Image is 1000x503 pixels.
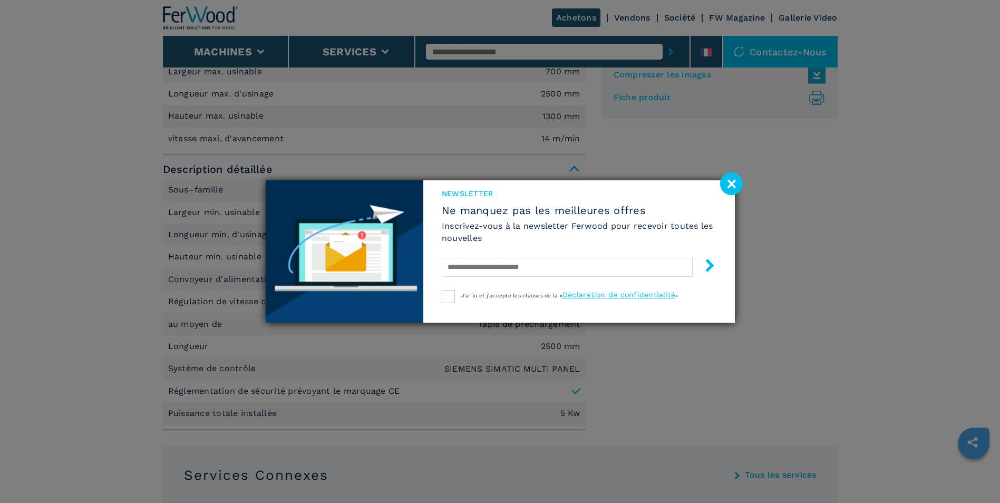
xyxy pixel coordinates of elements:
[442,204,716,217] span: Ne manquez pas les meilleures offres
[461,293,562,298] span: J'ai lu et j'accepte les clauses de la «
[266,180,423,323] img: Newsletter image
[693,255,716,279] button: submit-button
[675,293,678,298] span: »
[442,220,716,244] h6: Inscrivez-vous à la newsletter Ferwood pour recevoir toutes les nouvelles
[442,188,716,199] span: Newsletter
[562,291,676,299] a: Déclaration de confidentialité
